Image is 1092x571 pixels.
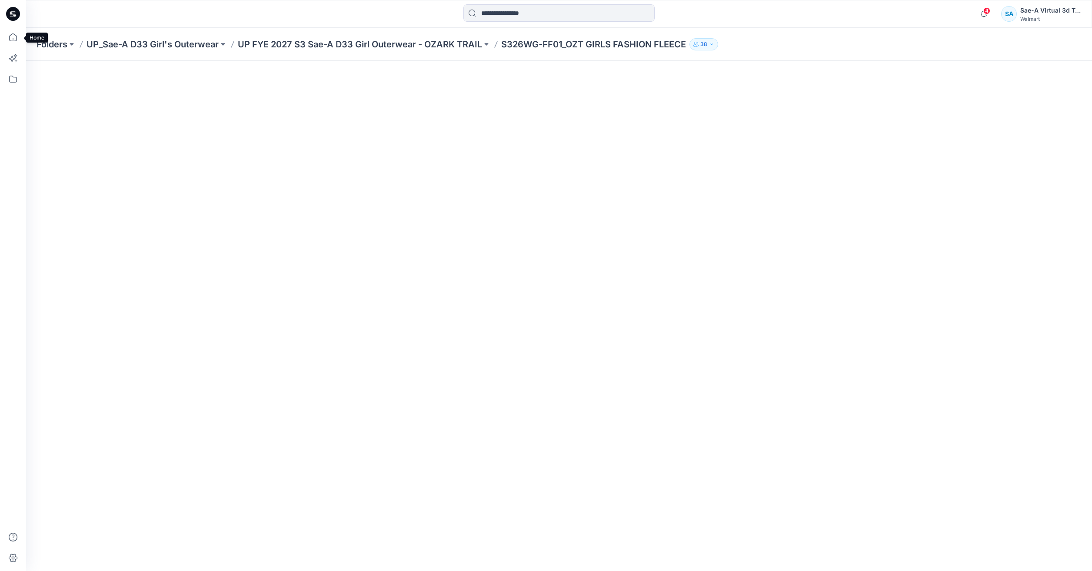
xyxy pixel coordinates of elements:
div: SA [1001,6,1017,22]
a: Folders [37,38,67,50]
a: UP_Sae-A D33 Girl's Outerwear [87,38,219,50]
div: Walmart [1020,16,1081,22]
span: 4 [983,7,990,14]
p: 38 [700,40,707,49]
div: Sae-A Virtual 3d Team [1020,5,1081,16]
a: UP FYE 2027 S3 Sae-A D33 Girl Outerwear - OZARK TRAIL [238,38,482,50]
iframe: edit-style [26,61,1092,571]
p: S326WG-FF01_OZT GIRLS FASHION FLEECE [501,38,686,50]
button: 38 [689,38,718,50]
